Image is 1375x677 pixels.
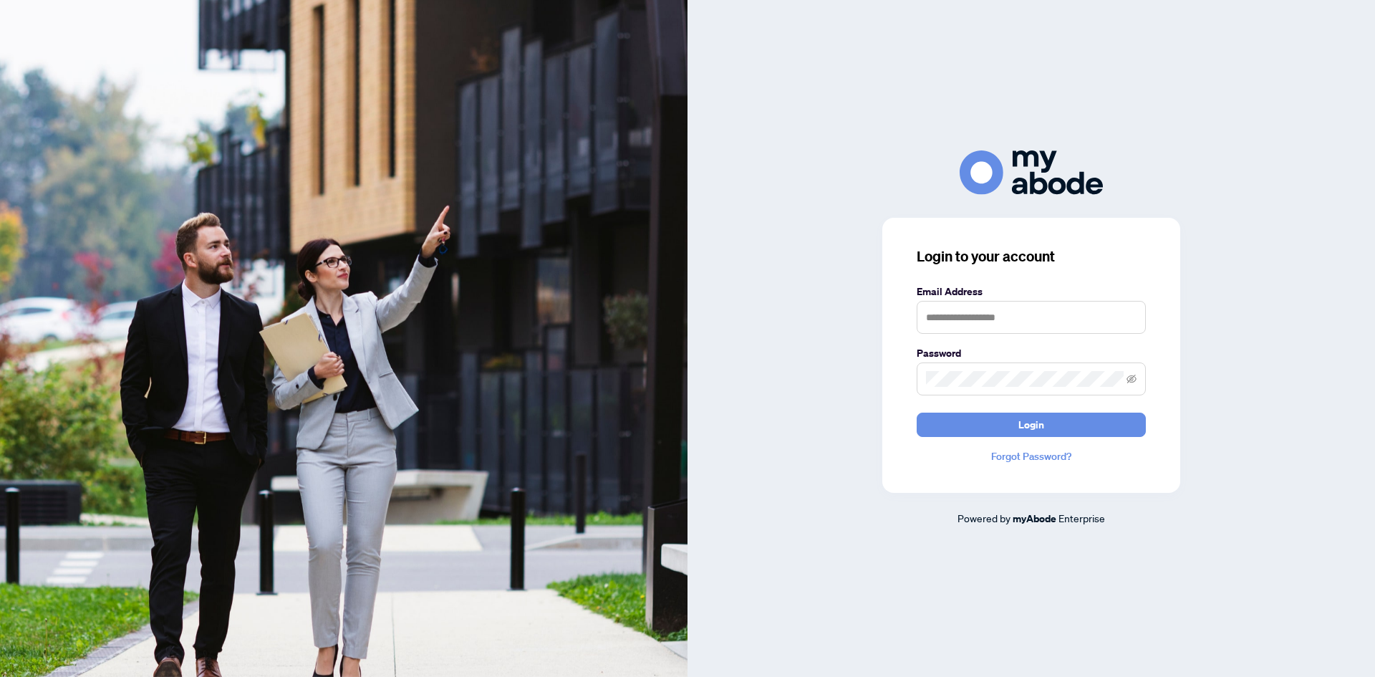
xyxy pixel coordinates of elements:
h3: Login to your account [917,246,1146,267]
span: Powered by [957,512,1010,524]
label: Email Address [917,284,1146,299]
span: Login [1018,413,1044,436]
a: Forgot Password? [917,448,1146,464]
img: ma-logo [960,150,1103,194]
label: Password [917,345,1146,361]
span: Enterprise [1058,512,1105,524]
button: Login [917,413,1146,437]
span: eye-invisible [1126,374,1137,384]
a: myAbode [1013,511,1056,527]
